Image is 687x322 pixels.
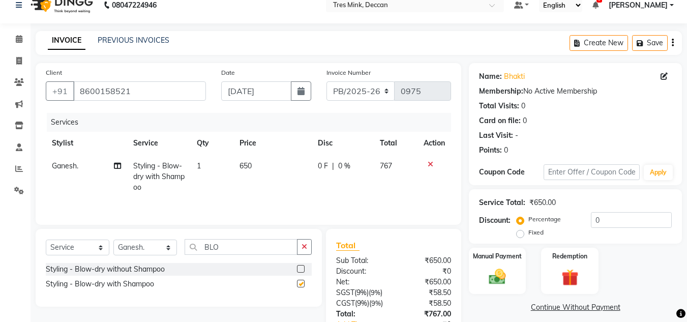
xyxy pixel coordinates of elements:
div: Last Visit: [479,130,513,141]
div: Total Visits: [479,101,519,111]
label: Date [221,68,235,77]
th: Service [127,132,191,155]
th: Price [233,132,312,155]
input: Search or Scan [185,239,297,255]
div: - [515,130,518,141]
div: ₹767.00 [394,309,459,319]
div: Total: [328,309,394,319]
label: Manual Payment [473,252,522,261]
span: | [332,161,334,171]
th: Disc [312,132,374,155]
span: CGST(9%) [336,299,369,308]
th: Total [374,132,418,155]
div: Points: [479,145,502,156]
img: _gift.svg [556,267,584,288]
span: 650 [240,161,252,170]
div: ( ) [328,298,394,309]
div: Services [47,113,459,132]
input: Search by Name/Mobile/Email/Code [73,81,206,101]
div: Card on file: [479,115,521,126]
div: Service Total: [479,197,525,208]
button: Save [632,35,668,51]
div: Net: [328,277,394,287]
div: Name: [479,71,502,82]
div: ₹650.00 [529,197,556,208]
div: No Active Membership [479,86,672,97]
div: 0 [521,101,525,111]
a: INVOICE [48,32,85,50]
div: ₹650.00 [394,277,459,287]
label: Redemption [552,252,587,261]
a: 8 [592,1,599,10]
div: Coupon Code [479,167,543,178]
th: Qty [191,132,233,155]
a: Continue Without Payment [471,302,680,313]
div: Sub Total: [328,255,394,266]
span: Total [336,240,360,251]
span: SGST(9%) [336,288,369,297]
span: 9% [371,299,381,307]
button: +91 [46,81,74,101]
div: ₹58.50 [394,298,459,309]
span: 767 [380,161,392,170]
span: Ganesh. [52,161,78,170]
span: Styling - Blow-dry with Shampoo [133,161,185,192]
button: Create New [570,35,628,51]
th: Stylist [46,132,127,155]
label: Invoice Number [326,68,371,77]
span: 0 % [338,161,350,171]
div: Discount: [479,215,511,226]
a: PREVIOUS INVOICES [98,36,169,45]
label: Client [46,68,62,77]
button: Apply [644,165,673,180]
label: Percentage [528,215,561,224]
input: Enter Offer / Coupon Code [544,164,640,180]
img: _cash.svg [484,267,511,286]
span: 1 [197,161,201,170]
span: 9% [371,288,380,297]
th: Action [417,132,451,155]
div: Discount: [328,266,394,277]
div: Membership: [479,86,523,97]
div: ( ) [328,287,394,298]
label: Fixed [528,228,544,237]
div: Styling - Blow-dry without Shampoo [46,264,165,275]
div: ₹650.00 [394,255,459,266]
a: Bhakti [504,71,525,82]
div: 0 [504,145,508,156]
div: ₹0 [394,266,459,277]
div: 0 [523,115,527,126]
div: ₹58.50 [394,287,459,298]
div: Styling - Blow-dry with Shampoo [46,279,154,289]
span: 0 F [318,161,328,171]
